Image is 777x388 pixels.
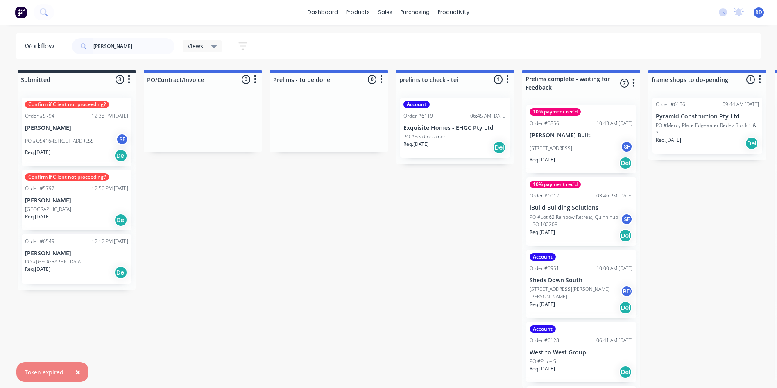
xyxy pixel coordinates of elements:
div: AccountOrder #611906:45 AM [DATE]Exquisite Homes - EHGC Pty LtdPO #Sea ContainerReq.[DATE]Del [400,98,510,158]
div: Account [403,101,430,108]
div: 06:45 AM [DATE] [470,112,507,120]
p: PO #Lot 62 Rainbow Retreat, Quinninup - PO 102205 [530,213,621,228]
p: Exquisite Homes - EHGC Pty Ltd [403,125,507,132]
p: PO #Mercy Place Edgewater Redev Block 1 & 2 [656,122,759,136]
p: [STREET_ADDRESS][PERSON_NAME][PERSON_NAME] [530,286,621,300]
div: RD [621,285,633,297]
div: sales [374,6,396,18]
p: [PERSON_NAME] [25,197,128,204]
p: [GEOGRAPHIC_DATA] [25,206,71,213]
div: 12:56 PM [DATE] [92,185,128,192]
p: [PERSON_NAME] [25,125,128,132]
div: 09:44 AM [DATE] [723,101,759,108]
p: Sheds Down South [530,277,633,284]
div: Account [530,253,556,261]
p: West to West Group [530,349,633,356]
div: productivity [434,6,473,18]
div: 10% payment rec'dOrder #585610:43 AM [DATE][PERSON_NAME] Built[STREET_ADDRESS]SFReq.[DATE]Del [526,105,636,173]
p: PO #Price St [530,358,558,365]
div: Order #6549 [25,238,54,245]
p: PO #Q5416-[STREET_ADDRESS] [25,137,95,145]
div: Del [619,157,632,170]
p: Pyramid Construction Pty Ltd [656,113,759,120]
div: Order #6012 [530,192,559,200]
p: Req. [DATE] [403,141,429,148]
div: Order #654912:12 PM [DATE][PERSON_NAME]PO #[GEOGRAPHIC_DATA]Req.[DATE]Del [22,234,131,284]
div: Order #5951 [530,265,559,272]
div: 10% payment rec'd [530,181,581,188]
input: Search for orders... [93,38,174,54]
span: Views [188,42,203,50]
div: Confirm if Client not proceeding? [25,173,109,181]
div: Del [619,365,632,379]
span: × [75,366,80,378]
div: AccountOrder #612806:41 AM [DATE]West to West GroupPO #Price StReq.[DATE]Del [526,322,636,382]
img: Factory [15,6,27,18]
div: 12:38 PM [DATE] [92,112,128,120]
div: Order #6119 [403,112,433,120]
div: Order #6128 [530,337,559,344]
div: Account [530,325,556,333]
p: Req. [DATE] [530,156,555,163]
span: RD [755,9,762,16]
p: Req. [DATE] [656,136,681,144]
div: 10% payment rec'dOrder #601203:46 PM [DATE]iBuild Building SolutionsPO #Lot 62 Rainbow Retreat, Q... [526,177,636,246]
p: [STREET_ADDRESS] [530,145,572,152]
div: 10% payment rec'd [530,108,581,116]
p: Req. [DATE] [25,149,50,156]
p: PO #[GEOGRAPHIC_DATA] [25,258,82,265]
button: Close [67,362,88,382]
div: SF [621,141,633,153]
div: SF [116,133,128,145]
div: Order #5856 [530,120,559,127]
p: Req. [DATE] [530,229,555,236]
p: Req. [DATE] [25,265,50,273]
p: [PERSON_NAME] Built [530,132,633,139]
p: [PERSON_NAME] [25,250,128,257]
div: SF [621,213,633,225]
div: 10:00 AM [DATE] [596,265,633,272]
div: Workflow [25,41,58,51]
div: 03:46 PM [DATE] [596,192,633,200]
p: iBuild Building Solutions [530,204,633,211]
div: Del [114,149,127,162]
div: Confirm if Client not proceeding?Order #579712:56 PM [DATE][PERSON_NAME][GEOGRAPHIC_DATA]Req.[DAT... [22,170,131,230]
div: Order #5797 [25,185,54,192]
div: Confirm if Client not proceeding? [25,101,109,108]
div: Order #613609:44 AM [DATE]Pyramid Construction Pty LtdPO #Mercy Place Edgewater Redev Block 1 & 2... [652,98,762,154]
div: purchasing [396,6,434,18]
a: dashboard [304,6,342,18]
div: Token expired [25,368,63,377]
div: Del [114,266,127,279]
p: Req. [DATE] [530,301,555,308]
p: Req. [DATE] [25,213,50,220]
div: 12:12 PM [DATE] [92,238,128,245]
div: Del [745,137,758,150]
div: products [342,6,374,18]
p: PO #Sea Container [403,133,446,141]
div: AccountOrder #595110:00 AM [DATE]Sheds Down South[STREET_ADDRESS][PERSON_NAME][PERSON_NAME]RDReq.... [526,250,636,318]
div: Del [619,229,632,242]
div: 06:41 AM [DATE] [596,337,633,344]
div: Confirm if Client not proceeding?Order #579412:38 PM [DATE][PERSON_NAME]PO #Q5416-[STREET_ADDRESS... [22,98,131,166]
div: Del [493,141,506,154]
p: Req. [DATE] [530,365,555,372]
div: Order #5794 [25,112,54,120]
div: Del [619,301,632,314]
div: Del [114,213,127,227]
div: Order #6136 [656,101,685,108]
div: 10:43 AM [DATE] [596,120,633,127]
